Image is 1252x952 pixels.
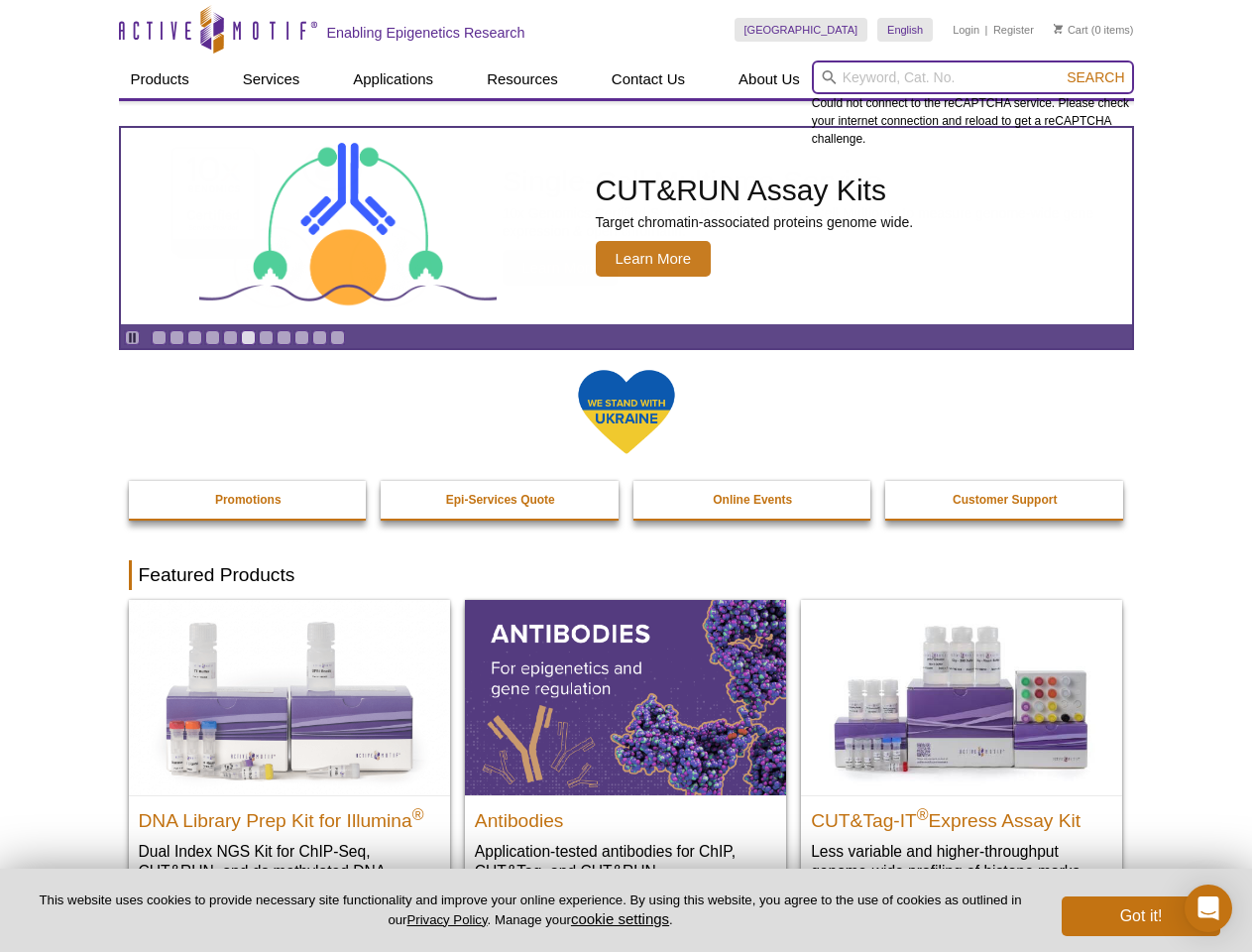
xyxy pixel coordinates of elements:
[727,60,812,98] a: About Us
[953,493,1057,507] strong: Customer Support
[121,128,1132,324] a: CUT&RUN Assay Kits CUT&RUN Assay Kits Target chromatin-associated proteins genome wide. Learn More
[985,18,988,42] li: |
[1061,68,1130,86] button: Search
[475,60,570,98] a: Resources
[205,330,220,345] a: Go to slide 4
[199,136,497,317] img: CUT&RUN Assay Kits
[187,330,202,345] a: Go to slide 3
[1062,896,1220,936] button: Got it!
[277,330,291,345] a: Go to slide 8
[121,128,1132,324] article: CUT&RUN Assay Kits
[600,60,697,98] a: Contact Us
[801,600,1122,900] a: CUT&Tag-IT® Express Assay Kit CUT&Tag-IT®Express Assay Kit Less variable and higher-throughput ge...
[129,600,450,794] img: DNA Library Prep Kit for Illumina
[152,330,167,345] a: Go to slide 1
[294,330,309,345] a: Go to slide 9
[125,330,140,345] a: Toggle autoplay
[223,330,238,345] a: Go to slide 5
[381,481,621,519] a: Epi-Services Quote
[811,841,1112,882] p: Less variable and higher-throughput genome-wide profiling of histone marks​.
[811,801,1112,831] h2: CUT&Tag-IT Express Assay Kit
[885,481,1125,519] a: Customer Support
[596,176,914,205] h2: CUT&RUN Assay Kits
[571,910,669,927] button: cookie settings
[170,330,184,345] a: Go to slide 2
[215,493,282,507] strong: Promotions
[341,60,445,98] a: Applications
[577,368,676,456] img: We Stand With Ukraine
[1054,18,1134,42] li: (0 items)
[139,841,440,901] p: Dual Index NGS Kit for ChIP-Seq, CUT&RUN, and ds methylated DNA assays.
[475,801,776,831] h2: Antibodies
[406,912,487,927] a: Privacy Policy
[596,241,712,277] span: Learn More
[633,481,873,519] a: Online Events
[1054,23,1088,37] a: Cart
[917,805,929,822] sup: ®
[412,805,424,822] sup: ®
[129,600,450,920] a: DNA Library Prep Kit for Illumina DNA Library Prep Kit for Illumina® Dual Index NGS Kit for ChIP-...
[312,330,327,345] a: Go to slide 10
[465,600,786,794] img: All Antibodies
[119,60,201,98] a: Products
[1067,69,1124,85] span: Search
[877,18,933,42] a: English
[735,18,868,42] a: [GEOGRAPHIC_DATA]
[812,60,1134,148] div: Could not connect to the reCAPTCHA service. Please check your internet connection and reload to g...
[32,892,1029,929] p: This website uses cookies to provide necessary site functionality and improve your online experie...
[465,600,786,900] a: All Antibodies Antibodies Application-tested antibodies for ChIP, CUT&Tag, and CUT&RUN.
[129,560,1124,590] h2: Featured Products
[801,600,1122,794] img: CUT&Tag-IT® Express Assay Kit
[330,330,345,345] a: Go to slide 11
[596,213,914,231] p: Target chromatin-associated proteins genome wide.
[129,481,369,519] a: Promotions
[327,24,525,42] h2: Enabling Epigenetics Research
[1185,885,1232,932] div: Open Intercom Messenger
[241,330,256,345] a: Go to slide 6
[953,23,979,37] a: Login
[231,60,312,98] a: Services
[139,801,440,831] h2: DNA Library Prep Kit for Illumina
[259,330,274,345] a: Go to slide 7
[475,841,776,882] p: Application-tested antibodies for ChIP, CUT&Tag, and CUT&RUN.
[812,60,1134,94] input: Keyword, Cat. No.
[993,23,1034,37] a: Register
[446,493,555,507] strong: Epi-Services Quote
[713,493,792,507] strong: Online Events
[1054,24,1063,34] img: Your Cart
